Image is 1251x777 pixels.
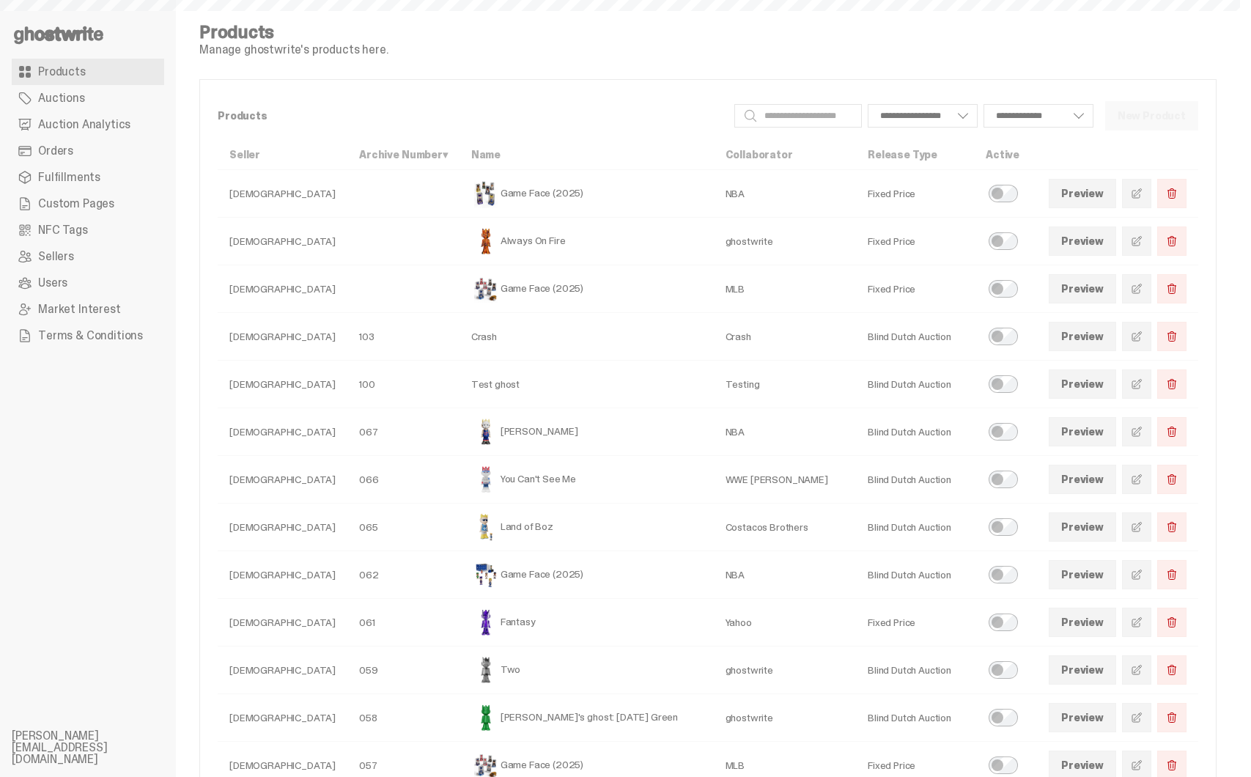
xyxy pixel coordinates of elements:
[1049,274,1116,303] a: Preview
[38,119,130,130] span: Auction Analytics
[856,140,974,170] th: Release Type
[38,224,88,236] span: NFC Tags
[460,599,714,647] td: Fantasy
[856,456,974,504] td: Blind Dutch Auction
[12,270,164,296] a: Users
[347,551,460,599] td: 062
[714,647,856,694] td: ghostwrite
[218,313,347,361] td: [DEMOGRAPHIC_DATA]
[856,504,974,551] td: Blind Dutch Auction
[38,330,143,342] span: Terms & Conditions
[218,504,347,551] td: [DEMOGRAPHIC_DATA]
[714,504,856,551] td: Costacos Brothers
[460,456,714,504] td: You Can't See Me
[359,148,448,161] a: Archive Number▾
[460,218,714,265] td: Always On Fire
[471,274,501,303] img: Game Face (2025)
[347,694,460,742] td: 058
[1049,560,1116,589] a: Preview
[1157,179,1187,208] button: Delete Product
[1049,512,1116,542] a: Preview
[1157,655,1187,685] button: Delete Product
[1049,417,1116,446] a: Preview
[218,599,347,647] td: [DEMOGRAPHIC_DATA]
[471,655,501,685] img: Two
[1049,322,1116,351] a: Preview
[856,170,974,218] td: Fixed Price
[218,170,347,218] td: [DEMOGRAPHIC_DATA]
[714,456,856,504] td: WWE [PERSON_NAME]
[471,417,501,446] img: Eminem
[460,361,714,408] td: Test ghost
[218,694,347,742] td: [DEMOGRAPHIC_DATA]
[12,111,164,138] a: Auction Analytics
[38,277,67,289] span: Users
[471,703,501,732] img: Schrödinger's ghost: Sunday Green
[714,265,856,313] td: MLB
[1157,465,1187,494] button: Delete Product
[218,361,347,408] td: [DEMOGRAPHIC_DATA]
[460,551,714,599] td: Game Face (2025)
[1157,227,1187,256] button: Delete Product
[218,140,347,170] th: Seller
[218,551,347,599] td: [DEMOGRAPHIC_DATA]
[856,551,974,599] td: Blind Dutch Auction
[218,456,347,504] td: [DEMOGRAPHIC_DATA]
[471,512,501,542] img: Land of Boz
[460,504,714,551] td: Land of Boz
[12,164,164,191] a: Fulfillments
[460,647,714,694] td: Two
[460,170,714,218] td: Game Face (2025)
[38,66,86,78] span: Products
[714,694,856,742] td: ghostwrite
[38,172,100,183] span: Fulfillments
[12,730,188,765] li: [PERSON_NAME][EMAIL_ADDRESS][DOMAIN_NAME]
[1049,179,1116,208] a: Preview
[38,145,73,157] span: Orders
[12,85,164,111] a: Auctions
[856,408,974,456] td: Blind Dutch Auction
[1157,512,1187,542] button: Delete Product
[218,111,723,121] p: Products
[12,296,164,323] a: Market Interest
[12,191,164,217] a: Custom Pages
[1049,227,1116,256] a: Preview
[347,647,460,694] td: 059
[218,265,347,313] td: [DEMOGRAPHIC_DATA]
[1049,465,1116,494] a: Preview
[714,140,856,170] th: Collaborator
[1049,655,1116,685] a: Preview
[460,265,714,313] td: Game Face (2025)
[12,243,164,270] a: Sellers
[460,694,714,742] td: [PERSON_NAME]'s ghost: [DATE] Green
[199,44,388,56] p: Manage ghostwrite's products here.
[1157,417,1187,446] button: Delete Product
[1157,608,1187,637] button: Delete Product
[856,361,974,408] td: Blind Dutch Auction
[218,647,347,694] td: [DEMOGRAPHIC_DATA]
[471,179,501,208] img: Game Face (2025)
[347,599,460,647] td: 061
[1049,369,1116,399] a: Preview
[199,23,388,41] h4: Products
[460,140,714,170] th: Name
[856,599,974,647] td: Fixed Price
[714,313,856,361] td: Crash
[714,551,856,599] td: NBA
[856,265,974,313] td: Fixed Price
[714,408,856,456] td: NBA
[714,218,856,265] td: ghostwrite
[347,313,460,361] td: 103
[986,148,1019,161] a: Active
[347,504,460,551] td: 065
[12,59,164,85] a: Products
[12,138,164,164] a: Orders
[460,313,714,361] td: Crash
[856,694,974,742] td: Blind Dutch Auction
[347,408,460,456] td: 067
[1157,560,1187,589] button: Delete Product
[460,408,714,456] td: [PERSON_NAME]
[443,148,448,161] span: ▾
[38,92,85,104] span: Auctions
[714,170,856,218] td: NBA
